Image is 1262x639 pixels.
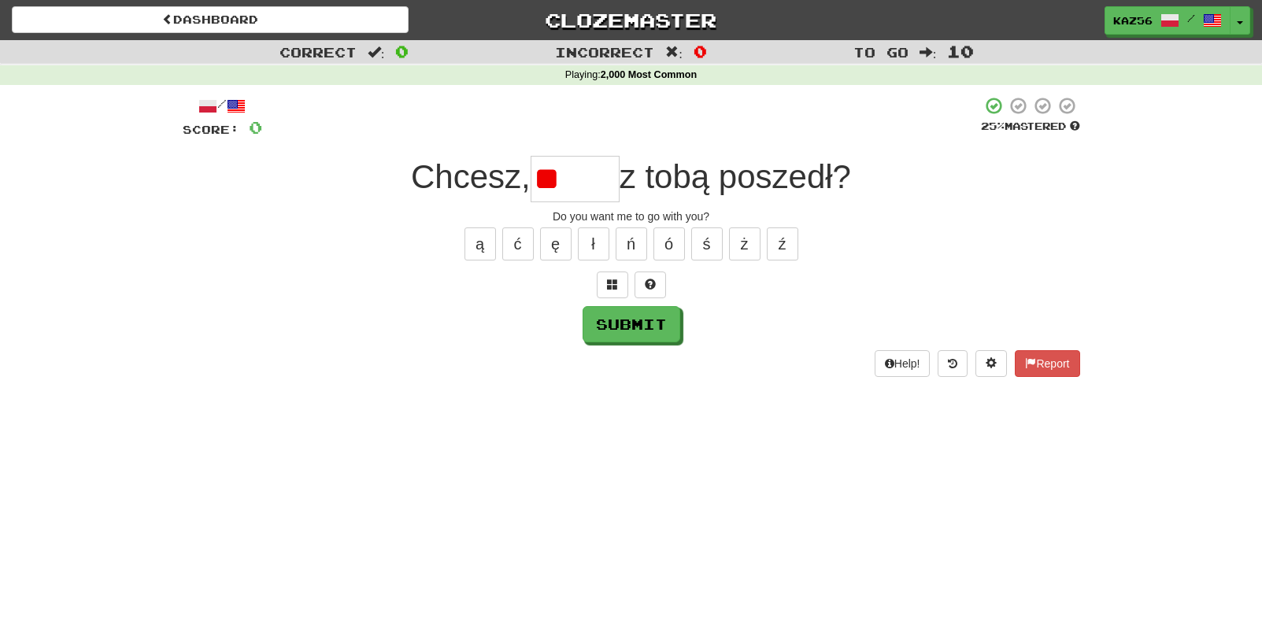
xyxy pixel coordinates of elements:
span: / [1187,13,1195,24]
div: / [183,96,262,116]
button: Switch sentence to multiple choice alt+p [597,271,628,298]
span: : [368,46,385,59]
button: ł [578,227,609,260]
span: To go [853,44,909,60]
span: 25 % [981,120,1005,132]
button: ż [729,227,761,260]
span: 0 [694,42,707,61]
span: : [665,46,683,59]
span: kaz56 [1113,13,1153,28]
span: z tobą poszedł? [620,158,851,195]
button: ó [653,227,685,260]
button: ń [616,227,647,260]
button: ą [464,227,496,260]
button: ź [767,227,798,260]
span: 10 [947,42,974,61]
a: Dashboard [12,6,409,33]
div: Mastered [981,120,1080,134]
button: ę [540,227,572,260]
span: Chcesz, [411,158,531,195]
a: Clozemaster [432,6,829,34]
span: Correct [279,44,357,60]
span: 0 [395,42,409,61]
span: : [920,46,937,59]
span: Score: [183,123,239,136]
span: Incorrect [555,44,654,60]
button: Report [1015,350,1079,377]
button: ś [691,227,723,260]
button: Submit [583,306,680,342]
button: Single letter hint - you only get 1 per sentence and score half the points! alt+h [635,271,666,298]
button: ć [502,227,534,260]
button: Help! [875,350,931,377]
a: kaz56 / [1105,6,1231,35]
span: 0 [249,117,262,137]
strong: 2,000 Most Common [601,69,697,80]
button: Round history (alt+y) [938,350,968,377]
div: Do you want me to go with you? [183,209,1080,224]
